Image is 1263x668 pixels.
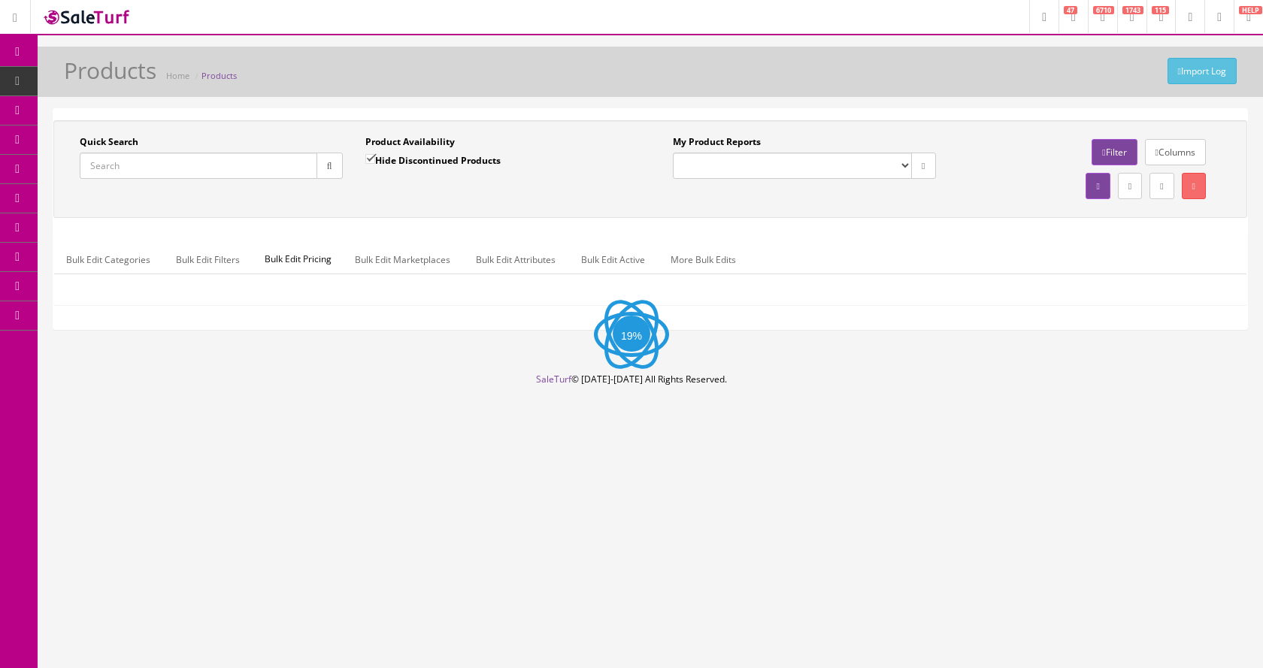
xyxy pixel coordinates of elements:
[1152,6,1169,14] span: 115
[54,245,162,274] a: Bulk Edit Categories
[1239,6,1262,14] span: HELP
[1064,6,1077,14] span: 47
[365,135,455,149] label: Product Availability
[1145,139,1206,165] a: Columns
[253,245,343,274] span: Bulk Edit Pricing
[673,135,761,149] label: My Product Reports
[201,70,237,81] a: Products
[343,245,462,274] a: Bulk Edit Marketplaces
[166,70,189,81] a: Home
[1122,6,1143,14] span: 1743
[659,245,748,274] a: More Bulk Edits
[1168,58,1237,84] a: Import Log
[42,7,132,27] img: SaleTurf
[80,153,317,179] input: Search
[64,58,156,83] h1: Products
[536,373,571,385] a: SaleTurf
[365,154,375,164] input: Hide Discontinued Products
[164,245,252,274] a: Bulk Edit Filters
[569,245,657,274] a: Bulk Edit Active
[80,135,138,149] label: Quick Search
[1092,139,1137,165] a: Filter
[464,245,568,274] a: Bulk Edit Attributes
[1093,6,1114,14] span: 6710
[365,153,501,168] label: Hide Discontinued Products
